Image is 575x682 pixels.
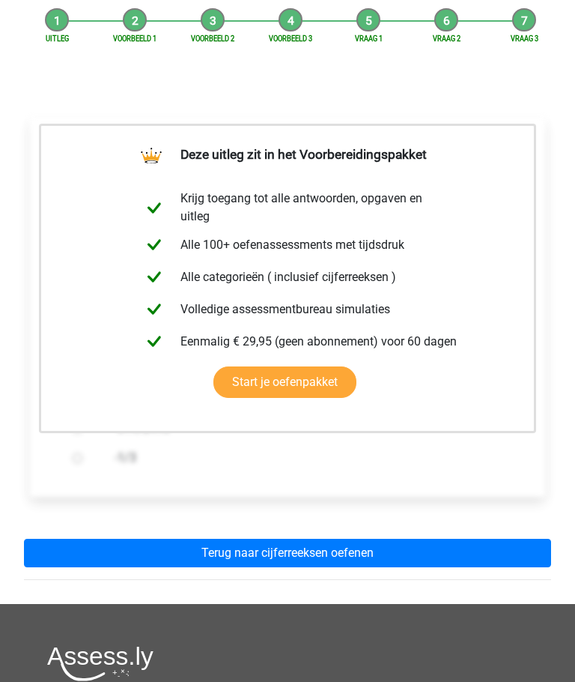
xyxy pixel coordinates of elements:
[433,35,460,43] a: Vraag 2
[24,540,551,568] a: Terug naar cijferreeksen oefenen
[47,647,153,682] img: Assessly logo
[113,35,156,43] a: Voorbeeld 1
[115,450,497,468] label: -1/3
[191,35,234,43] a: Voorbeeld 2
[269,35,312,43] a: Voorbeeld 3
[511,35,538,43] a: Vraag 3
[213,367,356,399] a: Start je oefenpakket
[355,35,383,43] a: Vraag 1
[46,35,69,43] a: Uitleg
